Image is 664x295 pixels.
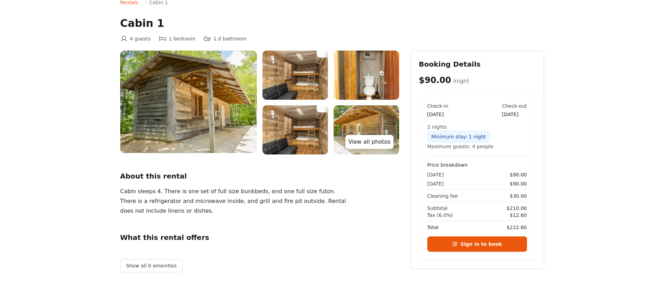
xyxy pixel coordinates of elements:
div: Maximum guests: 4 people [427,143,527,150]
span: $90.00 [510,180,527,187]
div: Minimum stay: 1 night [427,130,490,143]
span: /night [453,78,469,84]
button: Show all 0 amenities [120,259,183,272]
h2: Booking Details [419,59,535,69]
div: [DATE] [502,111,527,118]
img: WildcatOffroad_Cabin1_12.jpg [334,105,399,154]
img: WildcatOffroad_Cabin1_07.jpg [334,51,399,100]
div: Check-out [502,103,527,109]
span: Subtotal [427,205,448,212]
span: $210.00 [507,205,527,212]
span: $12.60 [510,212,527,219]
span: Tax (6.0%) [427,212,453,219]
span: Cleaning fee [427,192,458,199]
span: $90.00 [510,171,527,178]
img: WildcatOffroad_Cabin1_11.jpg [120,51,257,153]
h4: Price breakdown [427,161,527,168]
div: [DATE] [427,111,449,118]
div: 2 nights [427,123,527,130]
span: 1 bedroom [169,35,195,42]
span: Total [427,224,439,231]
div: Check-in [427,103,449,109]
span: $30.00 [510,192,527,199]
img: WildcatOffroad_Cabin1_04%20(1).jpg [262,51,328,100]
span: $222.60 [507,224,527,231]
a: Sign in to book [427,236,527,252]
span: [DATE] [427,171,444,178]
span: 4 guests [130,35,151,42]
h1: Cabin 1 [120,17,544,30]
img: WildcatOffroad_Cabin1_04.jpg [262,105,328,154]
h2: About this rental [120,171,399,181]
span: [DATE] [427,180,444,187]
div: Cabin sleeps 4. There is one set of full size bunkbeds, and one full size futon. There is a refri... [120,187,351,216]
span: 1.0 bathroom [213,35,246,42]
span: $90.00 [419,75,451,85]
h2: What this rental offers [120,233,399,242]
a: View all photos [345,135,393,149]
